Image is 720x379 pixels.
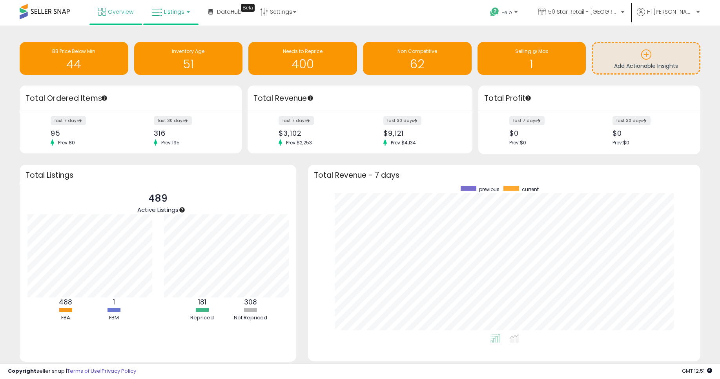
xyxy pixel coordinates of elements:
[478,42,586,75] a: Selling @ Max 1
[101,95,108,102] div: Tooltip anchor
[137,191,179,206] p: 489
[67,367,100,375] a: Terms of Use
[509,116,545,125] label: last 7 days
[490,7,499,17] i: Get Help
[387,139,420,146] span: Prev: $4,134
[614,62,678,70] span: Add Actionable Insights
[108,8,133,16] span: Overview
[307,95,314,102] div: Tooltip anchor
[244,297,257,307] b: 308
[154,116,192,125] label: last 30 days
[42,314,89,322] div: FBA
[612,129,687,137] div: $0
[179,206,186,213] div: Tooltip anchor
[282,139,316,146] span: Prev: $2,253
[383,129,459,137] div: $9,121
[24,58,124,71] h1: 44
[137,206,179,214] span: Active Listings
[509,139,526,146] span: Prev: $0
[367,58,468,71] h1: 62
[252,58,353,71] h1: 400
[157,139,184,146] span: Prev: 195
[51,129,125,137] div: 95
[525,95,532,102] div: Tooltip anchor
[397,48,437,55] span: Non Competitive
[134,42,243,75] a: Inventory Age 51
[179,314,226,322] div: Repriced
[363,42,472,75] a: Non Competitive 62
[548,8,619,16] span: 50 Star Retail - [GEOGRAPHIC_DATA]
[52,48,95,55] span: BB Price Below Min
[682,367,712,375] span: 2025-10-14 12:51 GMT
[484,1,525,26] a: Help
[479,186,499,193] span: previous
[612,116,651,125] label: last 30 days
[481,58,582,71] h1: 1
[217,8,242,16] span: DataHub
[383,116,421,125] label: last 30 days
[314,172,694,178] h3: Total Revenue - 7 days
[612,139,629,146] span: Prev: $0
[637,8,700,26] a: Hi [PERSON_NAME]
[198,297,206,307] b: 181
[138,58,239,71] h1: 51
[501,9,512,16] span: Help
[279,129,354,137] div: $3,102
[102,367,136,375] a: Privacy Policy
[509,129,583,137] div: $0
[253,93,467,104] h3: Total Revenue
[515,48,548,55] span: Selling @ Max
[248,42,357,75] a: Needs to Reprice 400
[279,116,314,125] label: last 7 days
[8,367,36,375] strong: Copyright
[172,48,204,55] span: Inventory Age
[8,368,136,375] div: seller snap | |
[20,42,128,75] a: BB Price Below Min 44
[59,297,72,307] b: 488
[522,186,539,193] span: current
[154,129,228,137] div: 316
[484,93,694,104] h3: Total Profit
[593,43,699,73] a: Add Actionable Insights
[113,297,115,307] b: 1
[164,8,184,16] span: Listings
[647,8,694,16] span: Hi [PERSON_NAME]
[54,139,79,146] span: Prev: 80
[26,93,236,104] h3: Total Ordered Items
[283,48,323,55] span: Needs to Reprice
[241,4,255,12] div: Tooltip anchor
[90,314,137,322] div: FBM
[227,314,274,322] div: Not Repriced
[51,116,86,125] label: last 7 days
[26,172,290,178] h3: Total Listings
